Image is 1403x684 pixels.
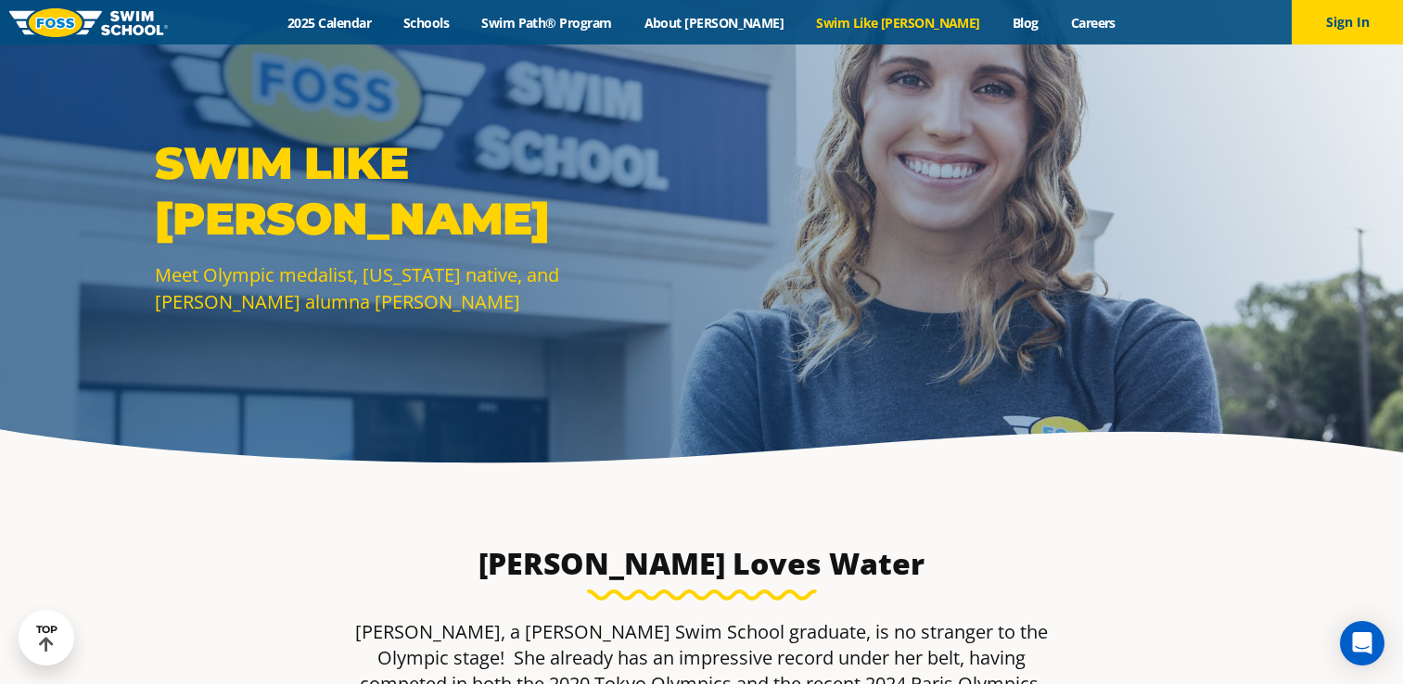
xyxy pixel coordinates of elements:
[36,624,57,652] div: TOP
[466,14,628,32] a: Swim Path® Program
[996,14,1054,32] a: Blog
[272,14,388,32] a: 2025 Calendar
[1054,14,1131,32] a: Careers
[155,135,693,247] p: SWIM LIKE [PERSON_NAME]
[800,14,997,32] a: Swim Like [PERSON_NAME]
[155,261,693,315] p: Meet Olympic medalist, [US_STATE] native, and [PERSON_NAME] alumna [PERSON_NAME]
[9,8,168,37] img: FOSS Swim School Logo
[628,14,800,32] a: About [PERSON_NAME]
[1340,621,1384,665] div: Open Intercom Messenger
[388,14,466,32] a: Schools
[450,545,954,582] h3: [PERSON_NAME] Loves Water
